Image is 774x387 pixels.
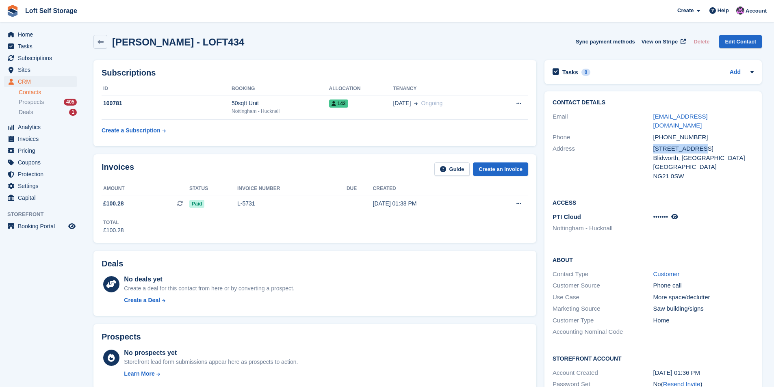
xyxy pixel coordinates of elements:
span: Account [746,7,767,15]
div: NG21 0SW [653,172,754,181]
a: Contacts [19,89,77,96]
div: Address [553,144,653,181]
li: Nottingham - Hucknall [553,224,653,233]
div: 0 [581,69,591,76]
span: Invoices [18,133,67,145]
div: Create a Subscription [102,126,160,135]
div: [DATE] 01:38 PM [373,199,485,208]
span: Paid [189,200,204,208]
span: Ongoing [421,100,442,106]
span: Sites [18,64,67,76]
th: Due [347,182,373,195]
th: Booking [232,82,329,95]
h2: Deals [102,259,123,268]
div: Total [103,219,124,226]
div: L-5731 [237,199,347,208]
a: menu [4,76,77,87]
span: View on Stripe [642,38,678,46]
a: Loft Self Storage [22,4,80,17]
a: menu [4,52,77,64]
span: ••••••• [653,213,668,220]
a: menu [4,157,77,168]
div: Blidworth, [GEOGRAPHIC_DATA] [653,154,754,163]
h2: Contact Details [553,99,754,106]
span: Help [718,6,729,15]
div: [STREET_ADDRESS] [653,144,754,154]
th: Amount [102,182,189,195]
span: Coupons [18,157,67,168]
div: Marketing Source [553,304,653,313]
div: Create a deal for this contact from here or by converting a prospect. [124,284,294,293]
th: Tenancy [393,82,494,95]
div: Customer Type [553,316,653,325]
th: Status [189,182,237,195]
span: £100.28 [103,199,124,208]
span: Protection [18,169,67,180]
a: menu [4,41,77,52]
th: Created [373,182,485,195]
span: [DATE] [393,99,411,108]
span: CRM [18,76,67,87]
span: Capital [18,192,67,203]
a: Deals 1 [19,108,77,117]
span: Pricing [18,145,67,156]
a: Create an Invoice [473,162,528,176]
div: [DATE] 01:36 PM [653,368,754,378]
div: 100781 [102,99,232,108]
a: Prospects 405 [19,98,77,106]
span: Storefront [7,210,81,218]
div: Account Created [553,368,653,378]
div: Create a Deal [124,296,160,305]
a: Preview store [67,221,77,231]
div: 50sqft Unit [232,99,329,108]
button: Sync payment methods [576,35,635,48]
a: menu [4,169,77,180]
div: Customer Source [553,281,653,290]
th: Allocation [329,82,393,95]
div: Phone [553,133,653,142]
span: Create [677,6,694,15]
span: Analytics [18,121,67,133]
a: View on Stripe [638,35,687,48]
div: [GEOGRAPHIC_DATA] [653,162,754,172]
a: Add [730,68,741,77]
span: 142 [329,99,348,108]
th: Invoice number [237,182,347,195]
a: menu [4,29,77,40]
a: menu [4,221,77,232]
h2: About [553,255,754,264]
div: 405 [64,99,77,106]
a: menu [4,64,77,76]
span: PTI Cloud [553,213,581,220]
div: Learn More [124,370,154,378]
h2: Access [553,198,754,206]
h2: [PERSON_NAME] - LOFT434 [112,37,244,48]
div: 1 [69,109,77,116]
a: Customer [653,270,680,277]
div: Contact Type [553,270,653,279]
span: Deals [19,108,33,116]
a: Learn More [124,370,298,378]
div: Use Case [553,293,653,302]
a: Create a Deal [124,296,294,305]
div: Home [653,316,754,325]
h2: Invoices [102,162,134,176]
div: No prospects yet [124,348,298,358]
a: Create a Subscription [102,123,166,138]
span: Tasks [18,41,67,52]
img: Amy Wright [736,6,744,15]
span: Booking Portal [18,221,67,232]
div: Email [553,112,653,130]
span: Home [18,29,67,40]
h2: Storefront Account [553,354,754,362]
div: Phone call [653,281,754,290]
button: Delete [690,35,713,48]
a: menu [4,133,77,145]
a: [EMAIL_ADDRESS][DOMAIN_NAME] [653,113,708,129]
h2: Subscriptions [102,68,528,78]
a: menu [4,145,77,156]
div: Saw building/signs [653,304,754,313]
a: menu [4,121,77,133]
div: More space/declutter [653,293,754,302]
img: stora-icon-8386f47178a22dfd0bd8f6a31ec36ba5ce8667c1dd55bd0f319d3a0aa187defe.svg [7,5,19,17]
